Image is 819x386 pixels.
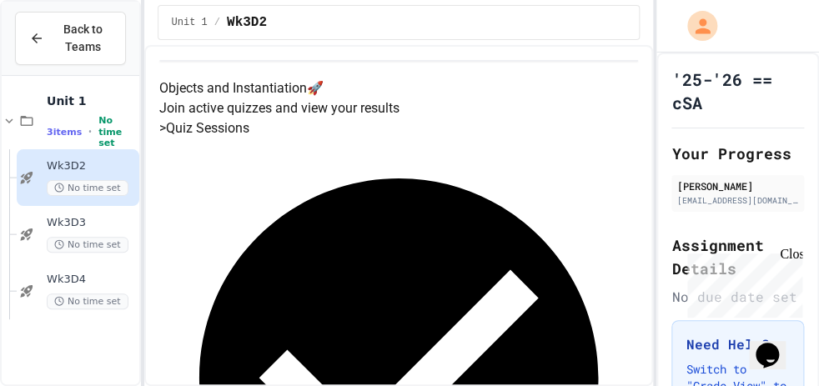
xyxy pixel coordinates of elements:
span: 3 items [47,127,82,138]
h2: Assignment Details [671,233,804,280]
span: Wk3D2 [227,13,267,33]
span: No time set [47,293,128,309]
div: No due date set [671,287,804,307]
h1: '25-'26 == cSA [671,68,804,114]
span: Unit 1 [172,16,208,29]
h5: > Quiz Sessions [159,118,639,138]
h4: Objects and Instantiation 🚀 [159,78,639,98]
iframe: chat widget [749,319,802,369]
iframe: chat widget [681,247,802,318]
span: Wk3D2 [47,159,136,173]
h3: Need Help? [686,334,790,354]
div: My Account [670,7,721,45]
span: No time set [47,180,128,196]
span: • [88,125,92,138]
button: Back to Teams [15,12,126,65]
div: [PERSON_NAME] [676,178,799,193]
div: Chat with us now!Close [7,7,115,106]
h2: Your Progress [671,142,804,165]
span: No time set [47,237,128,253]
span: Wk3D3 [47,216,136,230]
span: / [214,16,220,29]
div: [EMAIL_ADDRESS][DOMAIN_NAME] [676,194,799,207]
span: Wk3D4 [47,273,136,287]
span: Back to Teams [54,21,112,56]
span: No time set [98,115,135,148]
p: Join active quizzes and view your results [159,98,639,118]
span: Unit 1 [47,93,136,108]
